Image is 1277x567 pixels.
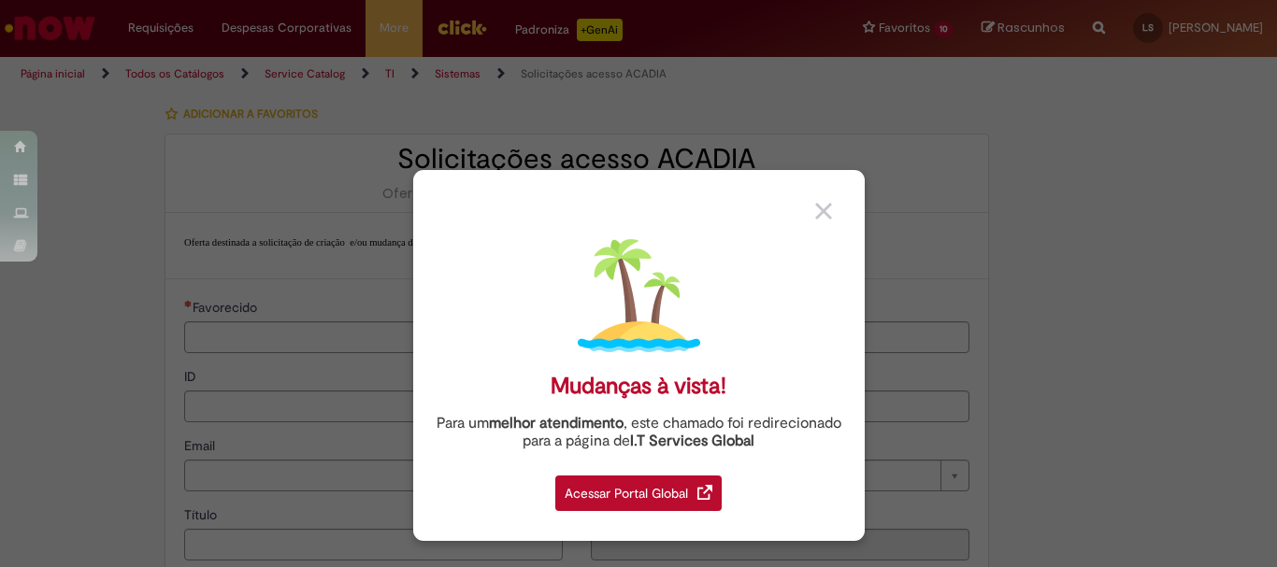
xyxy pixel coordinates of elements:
[815,203,832,220] img: close_button_grey.png
[555,465,722,511] a: Acessar Portal Global
[697,485,712,500] img: redirect_link.png
[489,414,624,432] strong: melhor atendimento
[555,475,722,511] div: Acessar Portal Global
[551,373,726,400] div: Mudanças à vista!
[578,234,700,357] img: island.png
[427,415,851,450] div: Para um , este chamado foi redirecionado para a página de
[630,421,754,450] a: I.T Services Global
